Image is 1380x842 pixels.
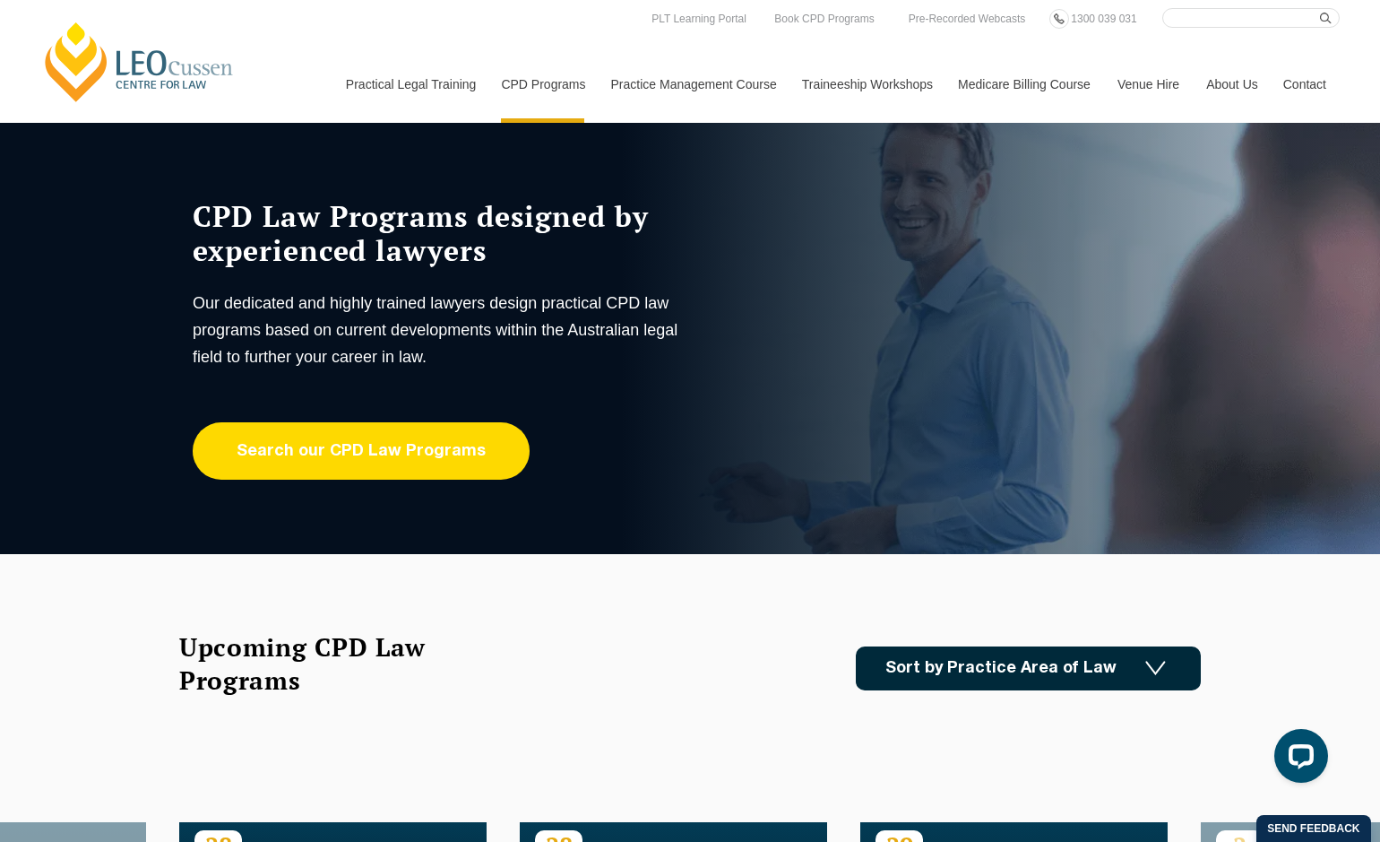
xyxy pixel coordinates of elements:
a: CPD Programs [487,46,597,123]
a: About Us [1193,46,1270,123]
a: Book CPD Programs [770,9,878,29]
a: Contact [1270,46,1340,123]
a: Venue Hire [1104,46,1193,123]
a: Pre-Recorded Webcasts [904,9,1031,29]
h1: CPD Law Programs designed by experienced lawyers [193,199,686,267]
h2: Upcoming CPD Law Programs [179,630,470,697]
a: 1300 039 031 [1066,9,1141,29]
a: Medicare Billing Course [944,46,1104,123]
a: Practical Legal Training [332,46,488,123]
a: Traineeship Workshops [789,46,944,123]
a: PLT Learning Portal [647,9,751,29]
p: Our dedicated and highly trained lawyers design practical CPD law programs based on current devel... [193,290,686,370]
a: Sort by Practice Area of Law [856,647,1201,690]
a: [PERSON_NAME] Centre for Law [40,20,238,104]
a: Search our CPD Law Programs [193,422,530,480]
span: 1300 039 031 [1071,13,1136,25]
img: Icon [1145,661,1166,676]
a: Practice Management Course [598,46,789,123]
iframe: LiveChat chat widget [1260,722,1335,797]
